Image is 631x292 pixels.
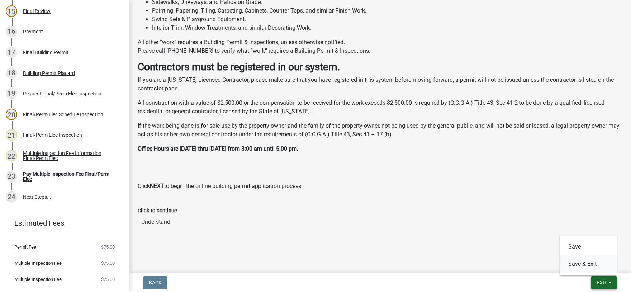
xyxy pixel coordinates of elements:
div: 24 [6,191,17,203]
p: All other “work” requires a Building Permit & Inspections, unless otherwise notified. Please call... [138,38,622,55]
div: 23 [6,171,17,182]
label: Click to continue [138,208,177,213]
div: Final/Perm Elec Inspection [23,132,82,137]
div: 20 [6,109,17,120]
strong: Contractors must be registered in our system. [138,61,340,73]
span: Multiple Inspection Fee [14,261,62,265]
button: Back [143,276,167,289]
div: 15 [6,5,17,17]
div: Multiple Inspection Fee Information Final/Perm Elec [23,151,118,161]
div: 18 [6,67,17,79]
li: Swing Sets & Playground Equipment. [152,15,622,24]
div: 17 [6,47,17,58]
div: Final/Perm Elec Schedule Inspection [23,112,103,117]
div: Building Permit Placard [23,71,75,76]
div: 19 [6,88,17,99]
li: Interior Trim, Window Treatments, and similar Decorating Work. [152,24,622,32]
div: Request Final/Perm Elec Inspection [23,91,101,96]
li: Painting, Papering, Tiling, Carpeting, Cabinets, Counter Tops, and similar Finish Work. [152,6,622,15]
strong: Office Hours are [DATE] thru [DATE] from 8:00 am until 5:00 pm. [138,145,298,152]
span: Multiple Inspection Fee [14,277,62,282]
span: $75.00 [101,245,115,249]
span: Back [149,280,162,286]
button: Exit [591,276,617,289]
p: All construction with a value of $2,500.00 or the compensation to be received for the work exceed... [138,99,622,116]
div: Final Review [23,9,51,14]
div: Final Building Permit [23,50,68,55]
button: Save [560,238,617,255]
div: 21 [6,129,17,141]
div: Exit [560,235,617,275]
p: If you are a [US_STATE] Licensed Contractor, please make sure that you have registered in this sy... [138,76,622,93]
strong: NEXT [150,183,164,189]
div: 22 [6,150,17,161]
a: Estimated Fees [6,216,118,230]
div: Pay Multiple Inspection Fee Final/Perm Elec [23,171,118,182]
span: $75.00 [101,277,115,282]
span: Exit [597,280,607,286]
span: $75.00 [101,261,115,265]
div: Payment [23,29,43,34]
p: Click to begin the online building permit application process. [138,182,622,190]
p: If the work being done is for sole use by the property owner and the family of the property owner... [138,122,622,139]
div: 16 [6,26,17,37]
span: Permit Fee [14,245,36,249]
button: Save & Exit [560,255,617,273]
